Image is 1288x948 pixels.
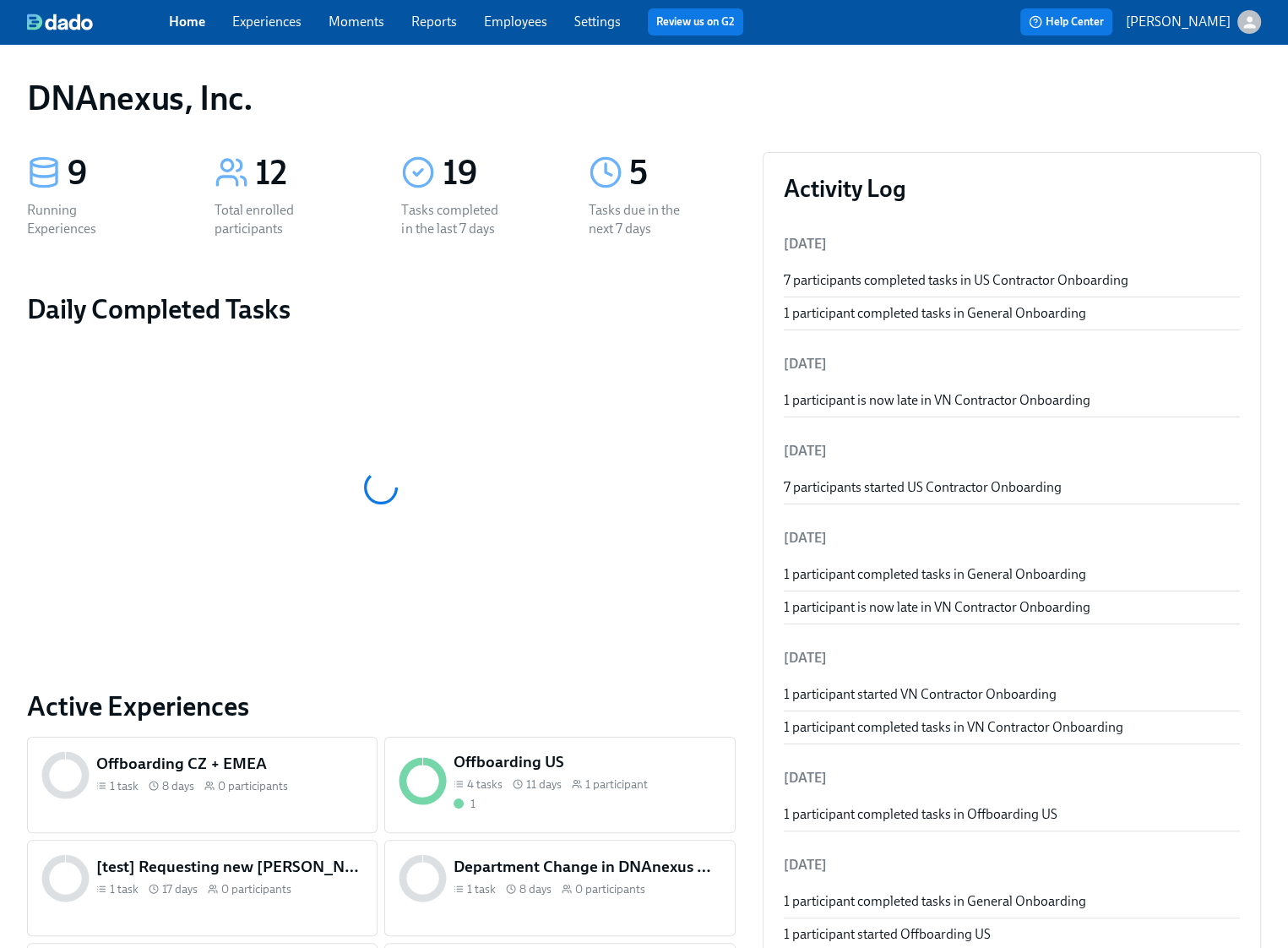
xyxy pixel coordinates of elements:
[784,892,1240,911] div: 1 participant completed tasks in General Onboarding
[27,737,378,833] a: Offboarding CZ + EMEA1 task 8 days0 participants
[1126,13,1231,31] p: [PERSON_NAME]
[27,78,253,118] h1: DNAnexus, Inc.
[784,518,1240,558] li: [DATE]
[519,881,552,897] span: 8 days
[1020,8,1112,35] button: Help Center
[784,391,1240,410] div: 1 participant is now late in VN Contractor Onboarding
[221,881,291,897] span: 0 participants
[255,152,361,194] div: 12
[401,201,509,238] div: Tasks completed in the last 7 days
[784,236,827,252] span: [DATE]
[218,778,288,794] span: 0 participants
[526,776,562,793] span: 11 days
[384,737,735,833] a: Offboarding US4 tasks 11 days1 participant1
[27,292,736,326] h2: Daily Completed Tasks
[784,431,1240,471] li: [DATE]
[27,201,135,238] div: Running Experiences
[784,758,1240,798] li: [DATE]
[162,778,194,794] span: 8 days
[784,173,1240,204] h3: Activity Log
[784,304,1240,323] div: 1 participant completed tasks in General Onboarding
[68,152,174,194] div: 9
[96,856,364,878] h5: [test] Requesting new [PERSON_NAME] photos
[384,840,735,936] a: Department Change in DNAnexus Organization1 task 8 days0 participants
[784,271,1240,290] div: 7 participants completed tasks in US Contractor Onboarding
[656,14,735,30] a: Review us on G2
[589,201,697,238] div: Tasks due in the next 7 days
[629,152,736,194] div: 5
[784,925,1240,944] div: 1 participant started Offboarding US
[27,689,736,723] a: Active Experiences
[442,152,548,194] div: 19
[169,14,205,30] a: Home
[784,805,1240,824] div: 1 participant completed tasks in Offboarding US
[411,14,457,30] a: Reports
[215,201,323,238] div: Total enrolled participants
[1029,14,1104,30] span: Help Center
[784,718,1240,737] div: 1 participant completed tasks in VN Contractor Onboarding
[784,565,1240,584] div: 1 participant completed tasks in General Onboarding
[232,14,302,30] a: Experiences
[784,638,1240,678] li: [DATE]
[454,751,721,773] h5: Offboarding US
[162,881,198,897] span: 17 days
[454,856,721,878] h5: Department Change in DNAnexus Organization
[648,8,743,35] button: Review us on G2
[454,796,476,812] div: Completed all due tasks
[784,478,1240,497] div: 7 participants started US Contractor Onboarding
[467,881,496,897] span: 1 task
[27,14,169,30] a: dado
[470,796,476,812] div: 1
[329,14,384,30] a: Moments
[784,845,1240,885] li: [DATE]
[784,344,1240,384] li: [DATE]
[110,778,139,794] span: 1 task
[1126,10,1261,34] button: [PERSON_NAME]
[585,776,648,793] span: 1 participant
[784,685,1240,704] div: 1 participant started VN Contractor Onboarding
[27,840,378,936] a: [test] Requesting new [PERSON_NAME] photos1 task 17 days0 participants
[467,776,503,793] span: 4 tasks
[574,14,621,30] a: Settings
[27,14,93,30] img: dado
[484,14,547,30] a: Employees
[96,753,364,775] h5: Offboarding CZ + EMEA
[575,881,645,897] span: 0 participants
[784,598,1240,617] div: 1 participant is now late in VN Contractor Onboarding
[110,881,139,897] span: 1 task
